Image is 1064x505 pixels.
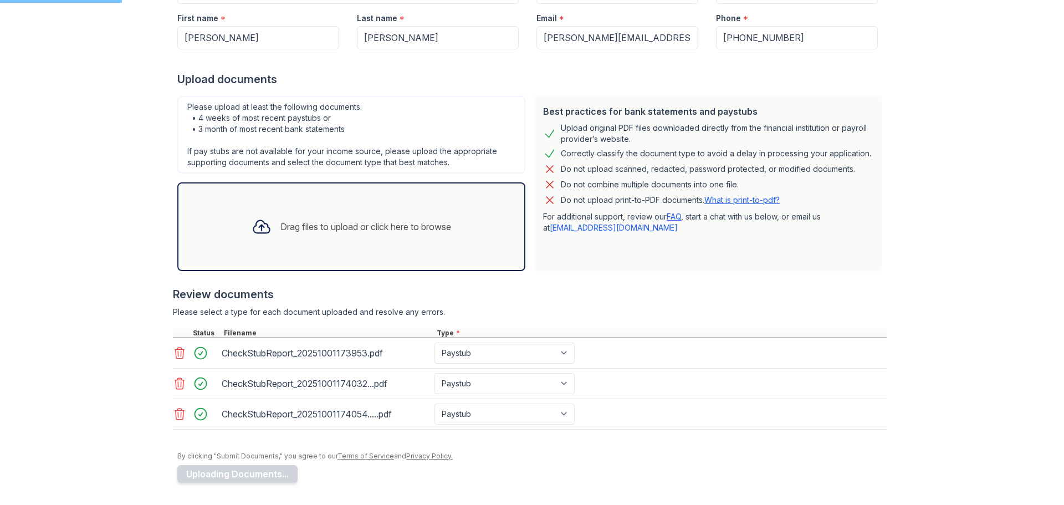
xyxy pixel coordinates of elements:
label: First name [177,13,218,24]
a: [EMAIL_ADDRESS][DOMAIN_NAME] [550,223,678,232]
div: Do not upload scanned, redacted, password protected, or modified documents. [561,162,855,176]
div: Status [191,329,222,338]
label: Email [536,13,557,24]
div: CheckStubReport_20251001174032...pdf [222,375,430,392]
div: Upload original PDF files downloaded directly from the financial institution or payroll provider’... [561,123,873,145]
label: Phone [716,13,741,24]
div: CheckStubReport_20251001173953.pdf [222,344,430,362]
a: What is print-to-pdf? [704,195,780,205]
div: By clicking "Submit Documents," you agree to our and [177,452,887,461]
p: For additional support, review our , start a chat with us below, or email us at [543,211,873,233]
div: Review documents [173,287,887,302]
p: Do not upload print-to-PDF documents. [561,195,780,206]
div: Please upload at least the following documents: • 4 weeks of most recent paystubs or • 3 month of... [177,96,525,174]
a: FAQ [667,212,681,221]
div: Do not combine multiple documents into one file. [561,178,739,191]
div: Upload documents [177,72,887,87]
div: Filename [222,329,434,338]
a: Terms of Service [337,452,394,460]
button: Uploading Documents... [177,465,298,483]
a: Privacy Policy. [406,452,453,460]
div: Best practices for bank statements and paystubs [543,105,873,118]
div: Drag files to upload or click here to browse [280,220,451,233]
label: Last name [357,13,397,24]
div: Correctly classify the document type to avoid a delay in processing your application. [561,147,871,160]
div: Type [434,329,887,338]
div: Please select a type for each document uploaded and resolve any errors. [173,307,887,318]
div: CheckStubReport_20251001174054.....pdf [222,405,430,423]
